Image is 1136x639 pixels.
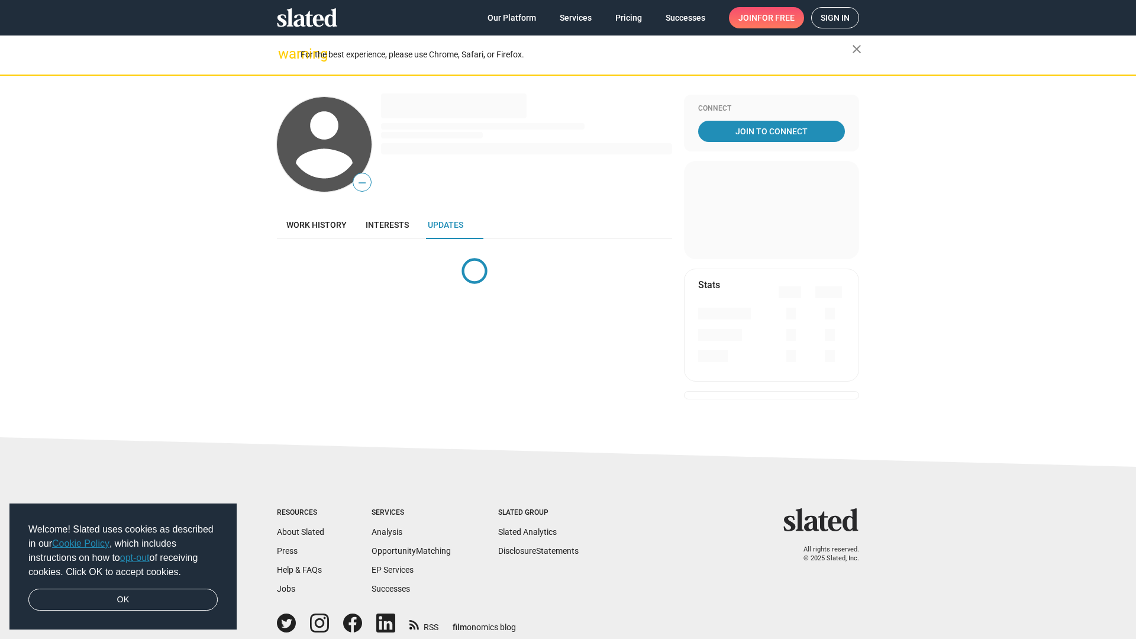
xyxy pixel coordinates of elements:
mat-icon: close [850,42,864,56]
div: For the best experience, please use Chrome, Safari, or Firefox. [301,47,852,63]
span: Welcome! Slated uses cookies as described in our , which includes instructions on how to of recei... [28,522,218,579]
div: Services [372,508,451,518]
a: Successes [372,584,410,593]
a: Press [277,546,298,556]
a: Services [550,7,601,28]
span: Our Platform [488,7,536,28]
span: Services [560,7,592,28]
div: cookieconsent [9,504,237,630]
span: Sign in [821,8,850,28]
a: Slated Analytics [498,527,557,537]
a: filmonomics blog [453,612,516,633]
a: Sign in [811,7,859,28]
a: Join To Connect [698,121,845,142]
a: Pricing [606,7,651,28]
span: Interests [366,220,409,230]
span: Successes [666,7,705,28]
a: Updates [418,211,473,239]
span: Updates [428,220,463,230]
div: Connect [698,104,845,114]
a: OpportunityMatching [372,546,451,556]
a: opt-out [120,553,150,563]
span: Work history [286,220,347,230]
a: DisclosureStatements [498,546,579,556]
a: Help & FAQs [277,565,322,575]
span: film [453,622,467,632]
a: Joinfor free [729,7,804,28]
a: Cookie Policy [52,538,109,548]
a: Successes [656,7,715,28]
a: dismiss cookie message [28,589,218,611]
span: Join To Connect [701,121,843,142]
span: Pricing [615,7,642,28]
a: About Slated [277,527,324,537]
div: Resources [277,508,324,518]
a: Our Platform [478,7,546,28]
div: Slated Group [498,508,579,518]
p: All rights reserved. © 2025 Slated, Inc. [791,546,859,563]
a: Analysis [372,527,402,537]
mat-card-title: Stats [698,279,720,291]
a: Jobs [277,584,295,593]
span: for free [757,7,795,28]
a: Work history [277,211,356,239]
a: RSS [409,615,438,633]
span: Join [738,7,795,28]
a: EP Services [372,565,414,575]
a: Interests [356,211,418,239]
mat-icon: warning [278,47,292,61]
span: — [353,175,371,191]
